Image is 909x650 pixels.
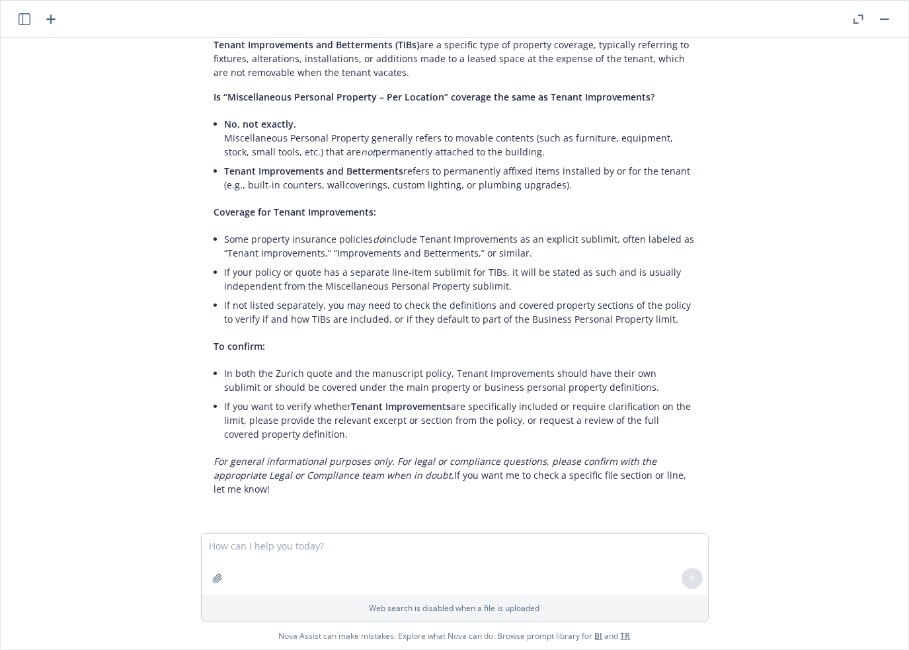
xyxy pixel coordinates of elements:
[225,165,404,177] span: Tenant Improvements and Betterments
[214,455,657,481] em: For general informational purposes only. For legal or compliance questions, please confirm with t...
[214,340,266,352] span: To confirm:
[621,630,631,641] a: TR
[225,118,297,130] span: No, not exactly.
[362,145,376,158] em: not
[225,263,695,296] li: If your policy or quote has a separate line-item sublimit for TIBs, it will be stated as such and...
[225,161,695,194] li: refers to permanently affixed items installed by or for the tenant (e.g., built-in counters, wall...
[374,233,385,245] em: do
[225,397,695,444] li: If you want to verify whether are specifically included or require clarification on the limit, pl...
[214,91,655,103] span: Is “Miscellaneous Personal Property – Per Location” coverage the same as Tenant Improvements?
[6,622,903,649] span: Nova Assist can make mistakes. Explore what Nova can do: Browse prompt library for and
[595,630,603,641] a: BI
[225,364,695,397] li: In both the Zurich quote and the manuscript policy, Tenant Improvements should have their own sub...
[225,114,695,161] li: Miscellaneous Personal Property generally refers to movable contents (such as furniture, equipmen...
[352,400,452,413] span: Tenant Improvements
[214,454,695,496] p: If you want me to check a specific file section or line, let me know!
[214,38,420,51] span: Tenant Improvements and Betterments (TIBs)
[225,229,695,263] li: Some property insurance policies include Tenant Improvements as an explicit sublimit, often label...
[225,296,695,329] li: If not listed separately, you may need to check the definitions and covered property sections of ...
[210,602,700,614] p: Web search is disabled when a file is uploaded
[214,206,377,218] span: Coverage for Tenant Improvements:
[214,38,695,79] p: are a specific type of property coverage, typically referring to fixtures, alterations, installat...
